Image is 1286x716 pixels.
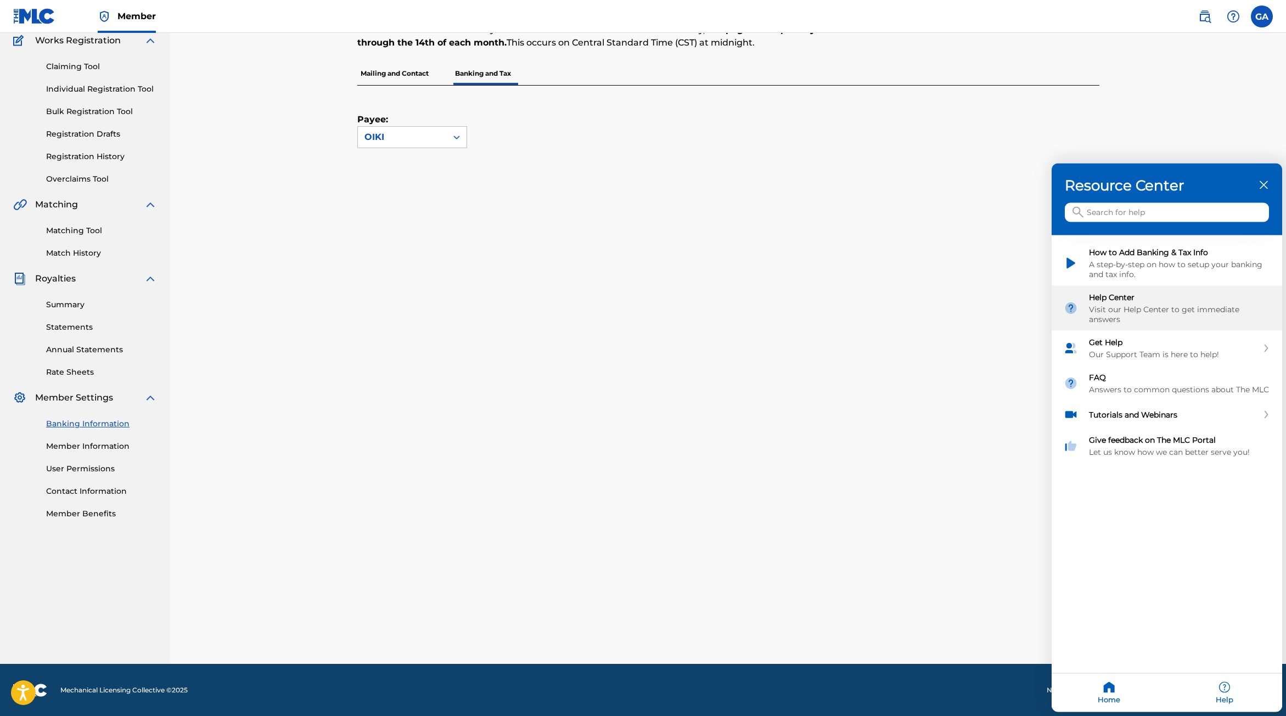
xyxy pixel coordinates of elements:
div: close resource center [1259,180,1269,190]
div: Tutorials and Webinars [1089,410,1258,420]
img: module icon [1064,439,1078,453]
div: Give feedback on The MLC Portal [1089,435,1270,445]
div: FAQ [1052,366,1282,401]
div: Let us know how we can better serve you! [1089,447,1270,457]
h3: Resource Center [1065,177,1269,194]
div: Answers to common questions about The MLC [1089,385,1270,394]
div: Get Help [1052,331,1282,366]
div: Help [1167,674,1282,712]
div: Tutorials and Webinars [1052,401,1282,429]
svg: expand [1263,411,1270,419]
div: How to Add Banking & Tax Info [1089,247,1270,257]
div: Home [1052,674,1167,712]
div: A step-by-step on how to setup your banking and tax info. [1089,260,1270,279]
div: Get Help [1089,337,1258,347]
img: module icon [1064,256,1078,270]
div: entering resource center home [1052,235,1282,464]
svg: icon [1072,207,1083,218]
div: Resource center home modules [1052,235,1282,464]
div: Give feedback on The MLC Portal [1052,429,1282,464]
img: module icon [1064,341,1078,356]
img: module icon [1064,301,1078,315]
div: Visit our Help Center to get immediate answers [1089,305,1270,324]
input: Search for help [1065,203,1269,222]
div: How to Add Banking & Tax Info [1052,241,1282,286]
svg: expand [1263,345,1270,352]
div: FAQ [1089,373,1270,382]
div: Our Support Team is here to help! [1089,349,1258,359]
div: Help Center [1089,292,1270,302]
div: Help Center [1052,286,1282,331]
img: module icon [1064,376,1078,391]
img: module icon [1064,408,1078,422]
